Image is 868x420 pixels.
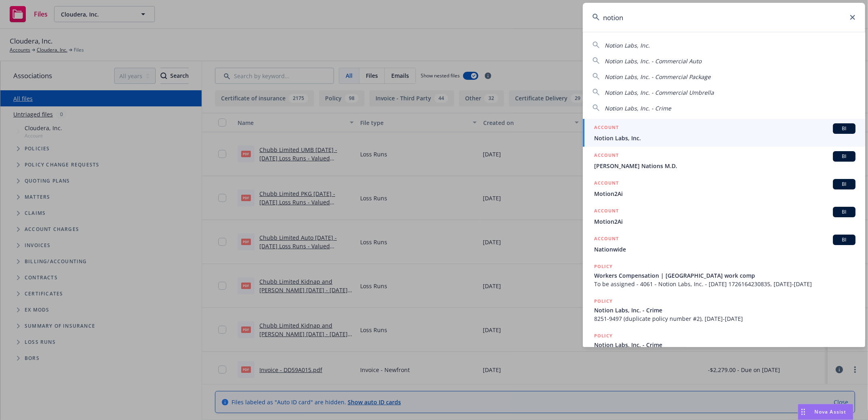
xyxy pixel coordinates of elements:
h5: ACCOUNT [594,179,619,189]
span: Motion2Ai [594,217,855,226]
span: Notion Labs, Inc. - Crime [594,341,855,349]
h5: ACCOUNT [594,123,619,133]
input: Search... [583,3,865,32]
h5: POLICY [594,297,613,305]
span: Notion Labs, Inc. [594,134,855,142]
span: Workers Compensation | [GEOGRAPHIC_DATA] work comp [594,271,855,280]
h5: ACCOUNT [594,235,619,244]
span: Notion Labs, Inc. - Crime [605,104,671,112]
span: To be assigned - 4061 - Notion Labs, Inc. - [DATE] 1726164230835, [DATE]-[DATE] [594,280,855,288]
span: 8251-9497 (duplicate policy number #2), [DATE]-[DATE] [594,314,855,323]
a: ACCOUNTBINationwide [583,230,865,258]
a: POLICYNotion Labs, Inc. - Crime [583,327,865,362]
span: BI [836,208,852,216]
span: BI [836,181,852,188]
h5: ACCOUNT [594,151,619,161]
span: Notion Labs, Inc. - Commercial Package [605,73,711,81]
a: POLICYNotion Labs, Inc. - Crime8251-9497 (duplicate policy number #2), [DATE]-[DATE] [583,293,865,327]
a: ACCOUNTBIMotion2Ai [583,202,865,230]
span: Notion Labs, Inc. - Commercial Umbrella [605,89,714,96]
span: BI [836,236,852,243]
span: Notion Labs, Inc. - Commercial Auto [605,57,701,65]
a: ACCOUNTBINotion Labs, Inc. [583,119,865,147]
span: BI [836,125,852,132]
span: BI [836,153,852,160]
span: Motion2Ai [594,189,855,198]
span: Nova Assist [815,408,847,415]
span: Notion Labs, Inc. - Crime [594,306,855,314]
span: [PERSON_NAME] Nations M.D. [594,162,855,170]
a: POLICYWorkers Compensation | [GEOGRAPHIC_DATA] work compTo be assigned - 4061 - Notion Labs, Inc.... [583,258,865,293]
button: Nova Assist [798,404,853,420]
h5: ACCOUNT [594,207,619,216]
div: Drag to move [798,404,808,420]
span: Notion Labs, Inc. [605,42,650,49]
a: ACCOUNTBIMotion2Ai [583,175,865,202]
span: Nationwide [594,245,855,254]
h5: POLICY [594,332,613,340]
a: ACCOUNTBI[PERSON_NAME] Nations M.D. [583,147,865,175]
h5: POLICY [594,262,613,270]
